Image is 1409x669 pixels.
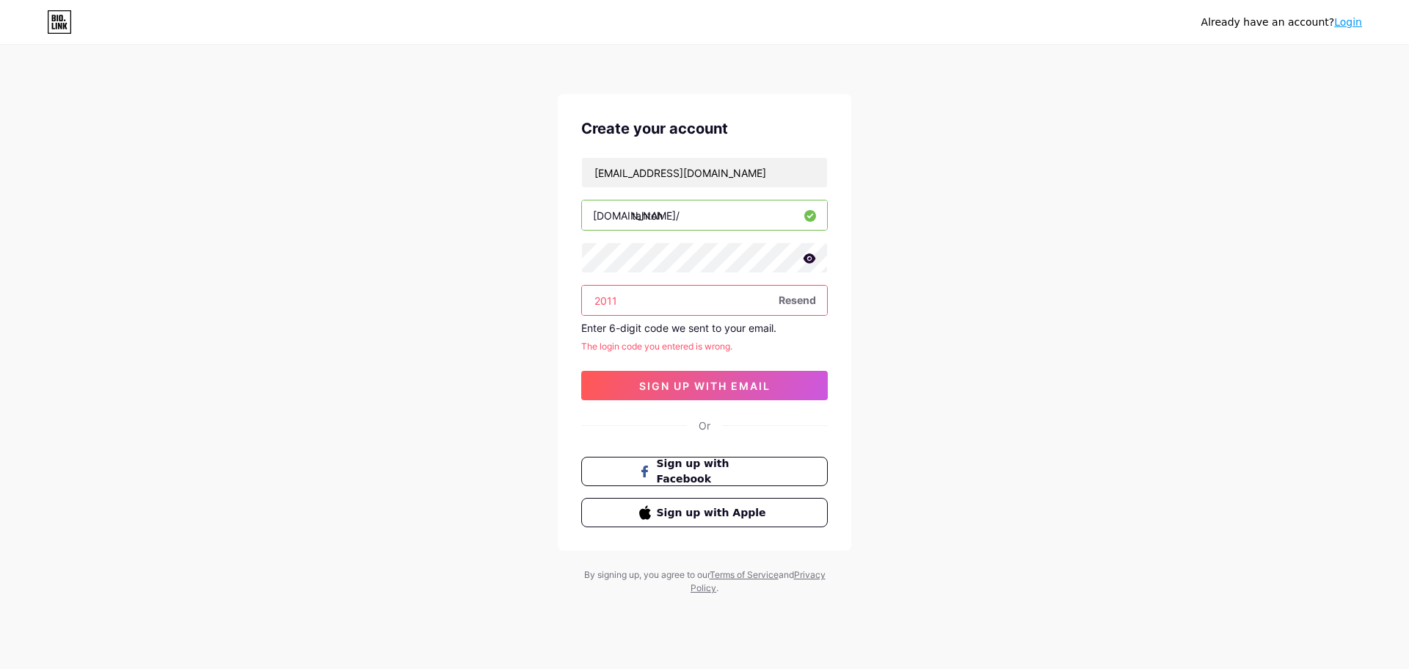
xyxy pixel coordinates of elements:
[582,200,827,230] input: username
[581,117,828,140] div: Create your account
[779,292,816,308] span: Resend
[581,371,828,400] button: sign up with email
[580,568,829,595] div: By signing up, you agree to our and .
[582,286,827,315] input: Paste login code
[1334,16,1362,28] a: Login
[639,380,771,392] span: sign up with email
[582,158,827,187] input: Email
[581,498,828,527] button: Sign up with Apple
[699,418,710,433] div: Or
[581,457,828,486] button: Sign up with Facebook
[581,322,828,334] div: Enter 6-digit code we sent to your email.
[581,340,828,353] div: The login code you entered is wrong.
[657,456,771,487] span: Sign up with Facebook
[657,505,771,521] span: Sign up with Apple
[593,208,680,223] div: [DOMAIN_NAME]/
[1201,15,1362,30] div: Already have an account?
[710,569,779,580] a: Terms of Service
